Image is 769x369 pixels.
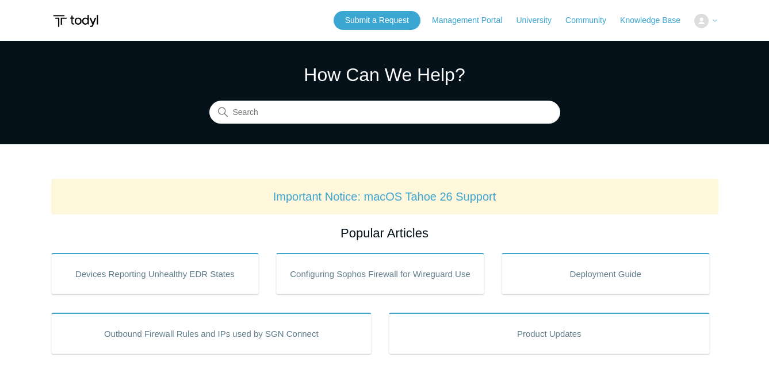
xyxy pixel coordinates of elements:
a: Submit a Request [334,11,420,30]
a: Outbound Firewall Rules and IPs used by SGN Connect [51,313,372,354]
a: Product Updates [389,313,710,354]
a: Devices Reporting Unhealthy EDR States [51,253,259,294]
a: Deployment Guide [502,253,710,294]
input: Search [209,101,560,124]
a: University [516,14,563,26]
a: Management Portal [432,14,514,26]
a: Community [565,14,618,26]
a: Important Notice: macOS Tahoe 26 Support [273,190,496,203]
a: Configuring Sophos Firewall for Wireguard Use [276,253,484,294]
a: Knowledge Base [620,14,692,26]
h1: How Can We Help? [209,61,560,89]
h2: Popular Articles [51,224,718,243]
img: Todyl Support Center Help Center home page [51,10,100,32]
